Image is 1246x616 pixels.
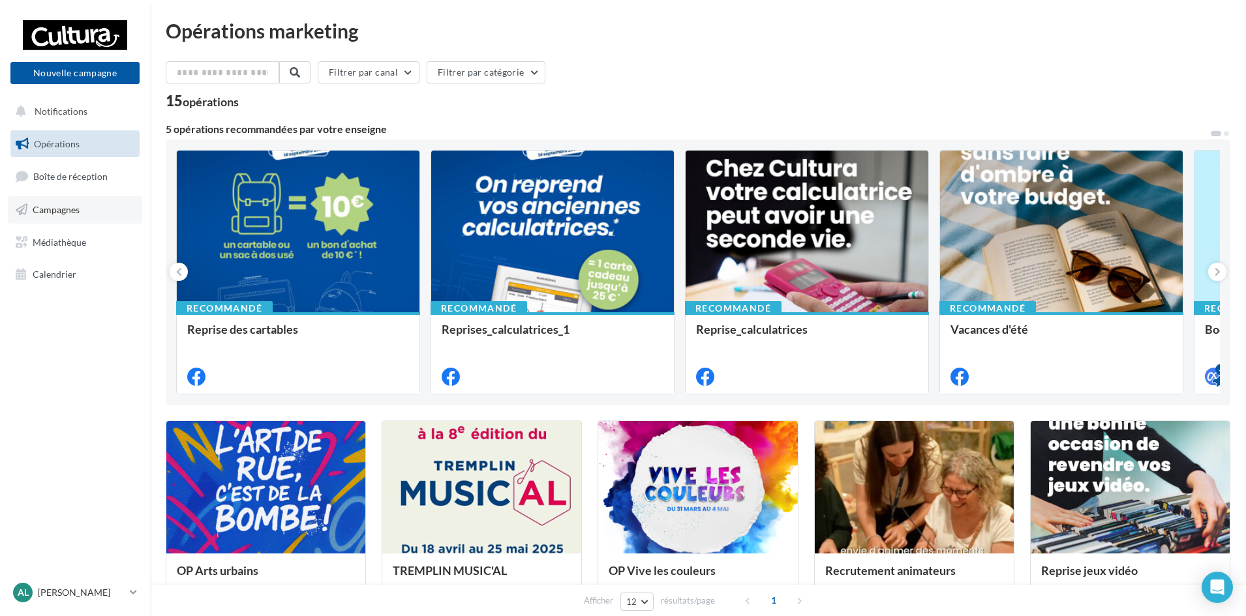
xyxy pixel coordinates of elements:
p: [PERSON_NAME] [38,586,125,599]
div: 15 [166,94,239,108]
a: Campagnes [8,196,142,224]
div: OP Arts urbains [177,564,355,590]
div: Recommandé [176,301,273,315]
button: Filtrer par catégorie [427,61,545,83]
a: Médiathèque [8,229,142,256]
div: TREMPLIN MUSIC'AL [393,564,571,590]
span: Campagnes [33,204,80,215]
span: Opérations [34,138,80,149]
div: Reprises_calculatrices_1 [442,323,663,349]
span: Al [18,586,29,599]
span: Calendrier [33,269,76,280]
div: OP Vive les couleurs [609,564,787,590]
div: Opérations marketing [166,21,1230,40]
div: Reprise_calculatrices [696,323,918,349]
span: Notifications [35,106,87,117]
div: Reprise jeux vidéo [1041,564,1219,590]
div: Recommandé [939,301,1036,315]
a: Opérations [8,130,142,158]
div: Recommandé [431,301,527,315]
span: 1 [763,590,784,611]
button: Nouvelle campagne [10,62,140,84]
div: 5 opérations recommandées par votre enseigne [166,124,1209,134]
span: Boîte de réception [33,171,108,182]
div: 4 [1215,364,1227,375]
span: résultats/page [661,594,715,607]
a: Calendrier [8,261,142,288]
button: Filtrer par canal [318,61,419,83]
div: Recrutement animateurs [825,564,1003,590]
button: Notifications [8,98,137,125]
div: Recommandé [685,301,782,315]
a: Al [PERSON_NAME] [10,580,140,605]
div: Reprise des cartables [187,323,409,349]
div: Vacances d'été [950,323,1172,349]
span: 12 [626,596,637,607]
span: Médiathèque [33,236,86,247]
button: 12 [620,593,654,611]
span: Afficher [584,594,613,607]
a: Boîte de réception [8,162,142,190]
div: Open Intercom Messenger [1202,572,1233,603]
div: opérations [183,96,239,108]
